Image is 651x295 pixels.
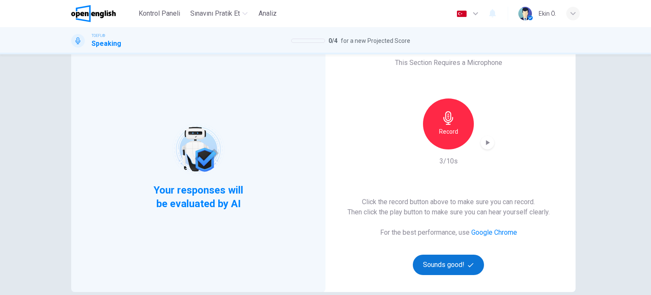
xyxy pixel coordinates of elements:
button: Analiz [254,6,281,21]
img: robot icon [171,122,225,176]
h6: This Section Requires a Microphone [395,58,502,68]
h6: For the best performance, use [380,228,517,238]
button: Record [423,98,474,149]
span: for a new Projected Score [341,36,410,46]
h6: Click the record button above to make sure you can record. Then click the play button to make sur... [348,197,550,217]
button: Sınavını Pratik Et [187,6,251,21]
span: Your responses will be evaluated by AI [147,183,250,211]
h6: Record [439,126,458,137]
button: Sounds good! [413,255,484,275]
a: OpenEnglish logo [71,5,135,22]
span: TOEFL® [92,33,105,39]
span: Kontrol Paneli [139,8,180,19]
span: Sınavını Pratik Et [190,8,240,19]
img: Profile picture [518,7,532,20]
h1: Speaking [92,39,121,49]
a: Google Chrome [471,228,517,236]
span: 0 / 4 [328,36,337,46]
span: Analiz [259,8,277,19]
h6: 3/10s [440,156,458,166]
div: Ekin Ö. [539,8,556,19]
img: OpenEnglish logo [71,5,116,22]
button: Kontrol Paneli [135,6,184,21]
img: tr [456,11,467,17]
